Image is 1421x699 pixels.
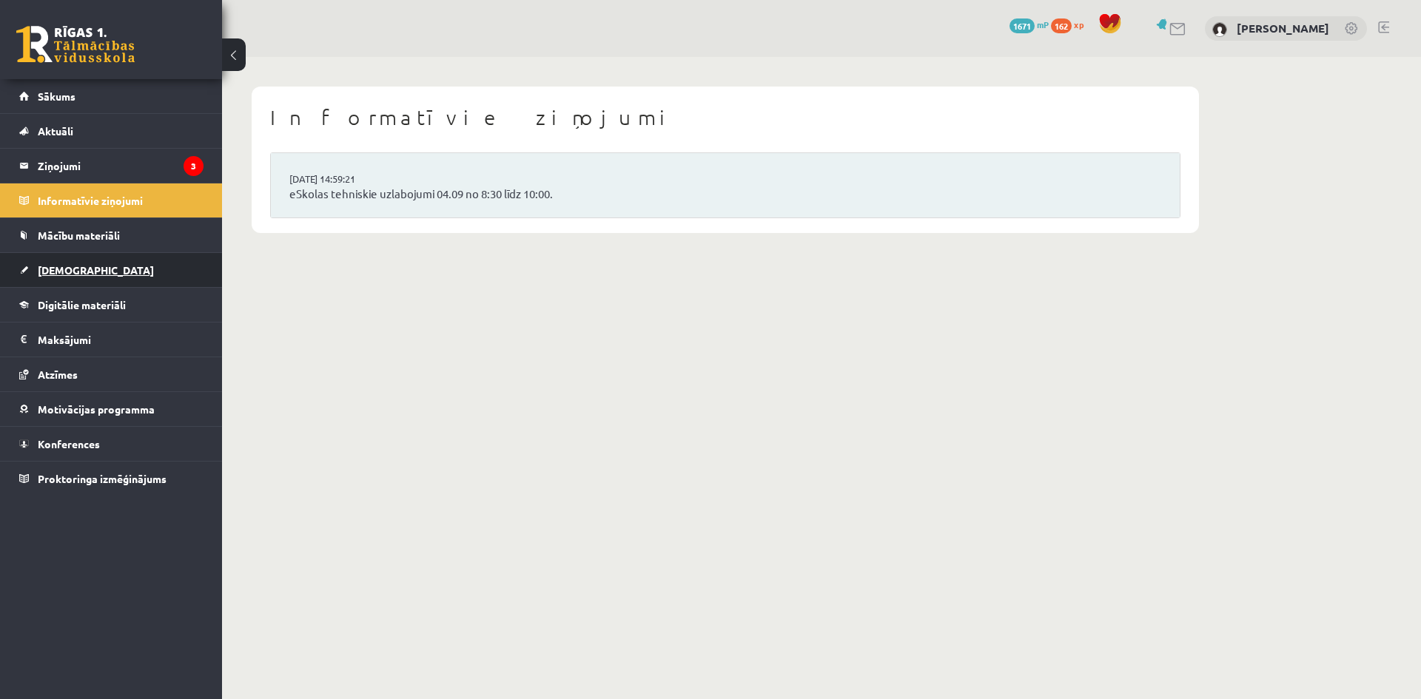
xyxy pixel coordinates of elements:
a: Atzīmes [19,357,204,391]
span: mP [1037,18,1049,30]
span: [DEMOGRAPHIC_DATA] [38,263,154,277]
span: 1671 [1010,18,1035,33]
span: Motivācijas programma [38,402,155,416]
a: Informatīvie ziņojumi [19,183,204,217]
a: Maksājumi [19,323,204,357]
span: xp [1074,18,1084,30]
a: [DEMOGRAPHIC_DATA] [19,253,204,287]
img: Andželīna Salukauri [1212,22,1227,37]
span: Proktoringa izmēģinājums [38,472,167,485]
a: Proktoringa izmēģinājums [19,462,204,496]
a: 1671 mP [1010,18,1049,30]
i: 3 [184,156,204,176]
a: [PERSON_NAME] [1237,21,1329,36]
a: Sākums [19,79,204,113]
a: Konferences [19,427,204,461]
a: Mācību materiāli [19,218,204,252]
legend: Maksājumi [38,323,204,357]
a: Rīgas 1. Tālmācības vidusskola [16,26,135,63]
span: Mācību materiāli [38,229,120,242]
a: [DATE] 14:59:21 [289,172,400,186]
a: 162 xp [1051,18,1091,30]
span: Digitālie materiāli [38,298,126,311]
h1: Informatīvie ziņojumi [270,105,1180,130]
a: Aktuāli [19,114,204,148]
span: 162 [1051,18,1072,33]
a: Digitālie materiāli [19,288,204,322]
legend: Informatīvie ziņojumi [38,183,204,217]
legend: Ziņojumi [38,149,204,183]
span: Konferences [38,437,100,450]
a: Motivācijas programma [19,392,204,426]
span: Atzīmes [38,368,78,381]
span: Sākums [38,90,75,103]
span: Aktuāli [38,124,73,138]
a: Ziņojumi3 [19,149,204,183]
a: eSkolas tehniskie uzlabojumi 04.09 no 8:30 līdz 10:00. [289,186,1161,203]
